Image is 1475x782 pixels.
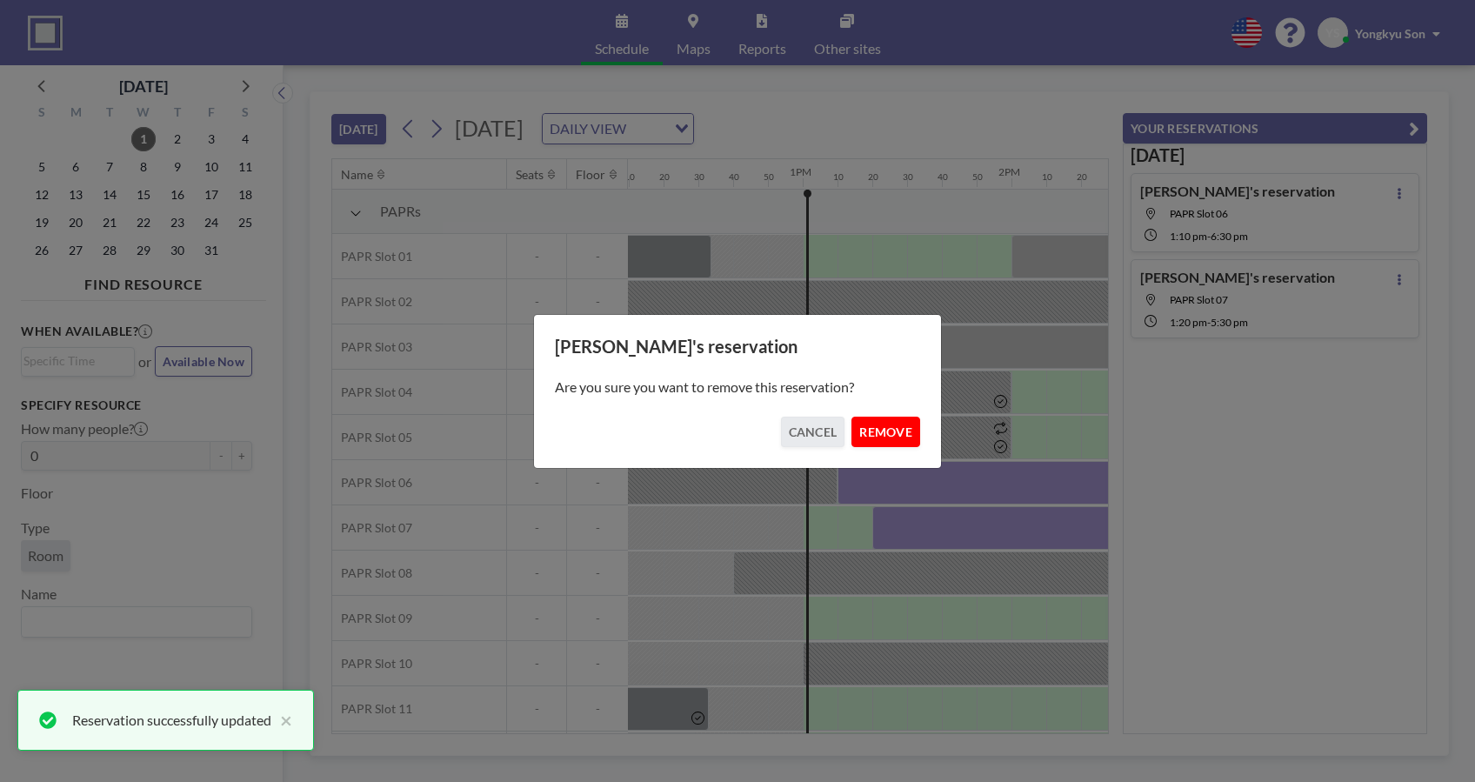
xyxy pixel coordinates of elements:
button: CANCEL [781,417,845,447]
h3: [PERSON_NAME]'s reservation [555,336,920,358]
div: Reservation successfully updated [72,710,271,731]
button: REMOVE [851,417,920,447]
button: close [271,710,292,731]
p: Are you sure you want to remove this reservation? [555,378,920,396]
